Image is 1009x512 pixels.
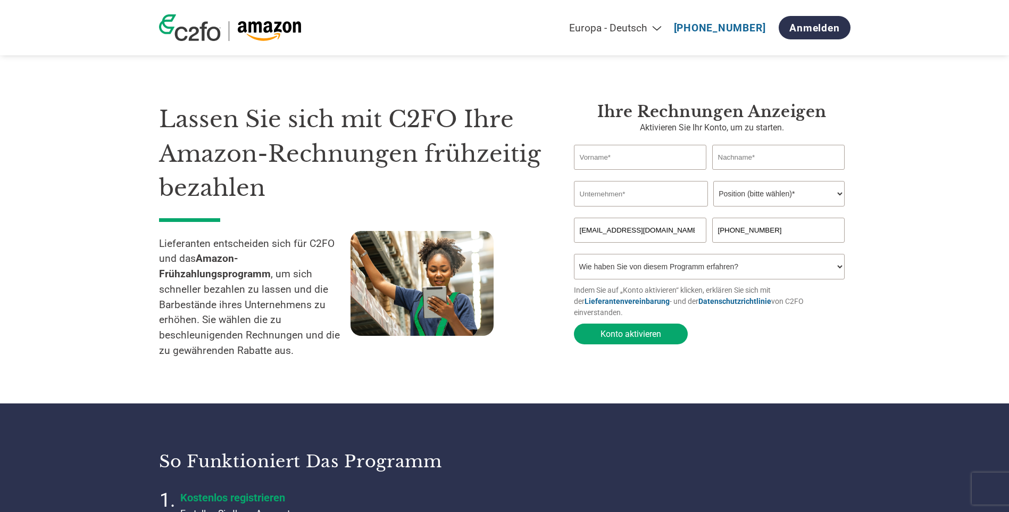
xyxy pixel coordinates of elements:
input: Vorname* [574,145,707,170]
div: Invalid first name or first name is too long [574,171,707,177]
input: Invalid Email format [574,218,707,243]
img: supply chain worker [351,231,494,336]
input: Unternehmen* [574,181,708,207]
p: Lieferanten entscheiden sich für C2FO und das , um sich schneller bezahlen zu lassen und die Barb... [159,236,351,359]
select: Title/Role [713,181,845,207]
img: Amazon [237,21,302,41]
div: Inavlid Email Address [574,244,707,250]
img: c2fo logo [159,14,221,41]
button: Konto aktivieren [574,324,688,344]
h3: So funktioniert das Programm [159,451,491,472]
h1: Lassen Sie sich mit C2FO Ihre Amazon-Rechnungen frühzeitig bezahlen [159,102,542,205]
div: Inavlid Phone Number [712,244,845,250]
a: Lieferantenvereinbarung [585,297,670,305]
a: [PHONE_NUMBER] [674,22,766,34]
p: Aktivieren Sie Ihr Konto, um zu starten. [574,121,850,134]
strong: Amazon-Frühzahlungsprogramm [159,252,271,280]
a: Datenschutzrichtlinie [698,297,771,305]
input: Telefon* [712,218,845,243]
p: Indem Sie auf „Konto aktivieren“ klicken, erklären Sie sich mit der - und der von C2FO einverstan... [574,285,850,318]
div: Invalid last name or last name is too long [712,171,845,177]
h4: Kostenlos registrieren [180,491,446,504]
input: Nachname* [712,145,845,170]
div: Invalid company name or company name is too long [574,208,845,213]
a: Anmelden [779,16,850,39]
h3: Ihre Rechnungen anzeigen [574,102,850,121]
